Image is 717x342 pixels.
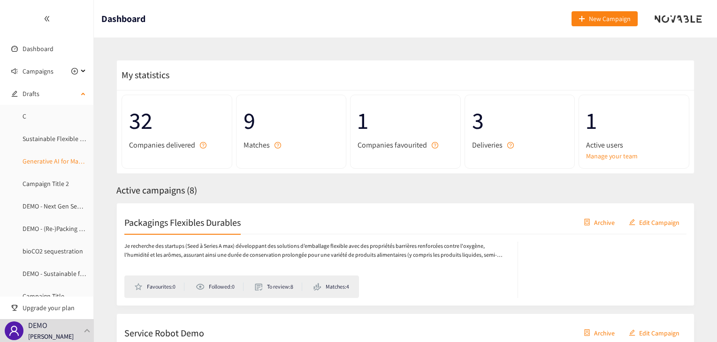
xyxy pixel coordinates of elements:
[117,69,169,81] span: My statistics
[23,179,69,188] a: Campaign Title 2
[23,224,102,233] a: DEMO - (Re-)Packing Machine
[622,325,686,340] button: editEdit Campaign
[23,292,64,300] a: Campaign Title
[622,215,686,230] button: editEdit Campaign
[28,331,74,342] p: [PERSON_NAME]
[71,68,78,74] span: plus-circle
[116,184,197,196] span: Active campaigns ( 8 )
[196,283,244,291] li: Followed: 0
[584,219,590,226] span: container
[594,217,615,227] span: Archive
[586,139,623,151] span: Active users
[11,305,18,311] span: trophy
[23,45,53,53] a: Dashboard
[23,112,26,120] a: C
[577,215,622,230] button: containerArchive
[639,327,679,338] span: Edit Campaign
[577,325,622,340] button: containerArchive
[11,90,18,97] span: edit
[313,283,349,291] li: Matches: 4
[129,139,195,151] span: Companies delivered
[28,320,47,331] p: DEMO
[255,283,302,291] li: To review: 8
[8,325,20,336] span: user
[594,327,615,338] span: Archive
[200,142,206,149] span: question-circle
[586,151,682,161] a: Manage your team
[23,134,115,143] a: Sustainable Flexible Packaging V2
[23,298,86,317] span: Upgrade your plan
[124,326,204,339] h2: Service Robot Demo
[670,297,717,342] iframe: To enrich screen reader interactions, please activate Accessibility in Grammarly extension settings
[579,15,585,23] span: plus
[134,283,184,291] li: Favourites: 0
[116,203,694,306] a: Packagings Flexibles DurablescontainerArchiveeditEdit CampaignJe recherche des startups (Seed à S...
[358,102,453,139] span: 1
[23,84,78,103] span: Drafts
[124,242,508,260] p: Je recherche des startups (Seed à Series A max) développant des solutions d’emballage flexible av...
[572,11,638,26] button: plusNew Campaign
[23,202,113,210] a: DEMO - Next Gen Semiconductor
[23,247,83,255] a: bioCO2 sequestration
[124,216,241,229] h2: Packagings Flexibles Durables
[23,62,53,81] span: Campaigns
[507,142,514,149] span: question-circle
[629,329,635,337] span: edit
[670,297,717,342] div: Chat Widget
[244,102,339,139] span: 9
[358,139,427,151] span: Companies favourited
[44,15,50,22] span: double-left
[23,269,120,278] a: DEMO - Sustainable food Packaging
[629,219,635,226] span: edit
[472,139,503,151] span: Deliveries
[584,329,590,337] span: container
[23,157,137,165] a: Generative AI for Manufacturing Efficiency
[275,142,281,149] span: question-circle
[11,68,18,74] span: sound
[639,217,679,227] span: Edit Campaign
[586,102,682,139] span: 1
[244,139,270,151] span: Matches
[432,142,438,149] span: question-circle
[472,102,568,139] span: 3
[589,14,631,24] span: New Campaign
[129,102,225,139] span: 32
